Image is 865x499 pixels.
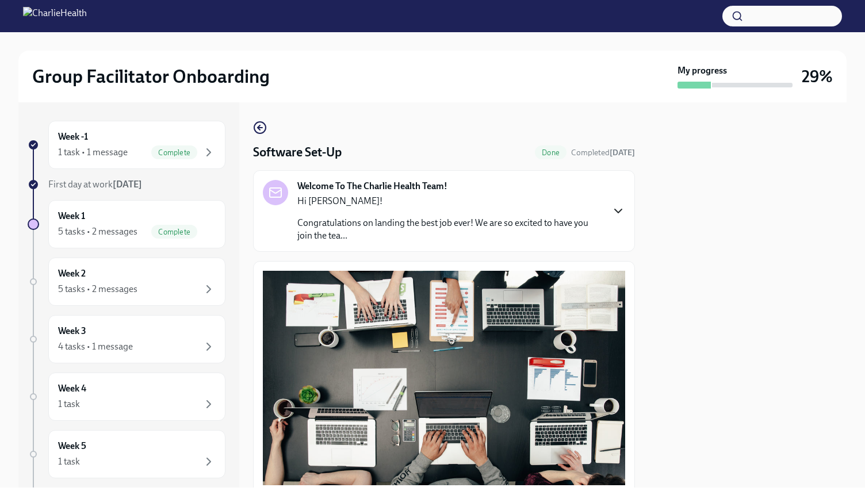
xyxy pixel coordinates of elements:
a: Week 25 tasks • 2 messages [28,258,225,306]
img: CharlieHealth [23,7,87,25]
h6: Week 5 [58,440,86,452]
h6: Week 2 [58,267,86,280]
h6: Week 4 [58,382,86,395]
button: Zoom image [263,271,625,485]
div: 1 task • 1 message [58,146,128,159]
strong: Welcome To The Charlie Health Team! [297,180,447,193]
strong: [DATE] [113,179,142,190]
h4: Software Set-Up [253,144,342,161]
strong: [DATE] [610,148,635,158]
span: Complete [151,228,197,236]
div: 4 tasks • 1 message [58,340,133,353]
div: 5 tasks • 2 messages [58,283,137,295]
span: Completed [571,148,635,158]
p: Hi [PERSON_NAME]! [297,195,602,208]
a: Week 41 task [28,373,225,421]
span: Done [535,148,567,157]
h6: Week 3 [58,325,86,337]
a: Week 51 task [28,430,225,478]
a: Week 15 tasks • 2 messagesComplete [28,200,225,248]
a: Week -11 task • 1 messageComplete [28,121,225,169]
div: 1 task [58,398,80,410]
h6: Week 1 [58,210,85,222]
a: First day at work[DATE] [28,178,225,191]
p: Congratulations on landing the best job ever! We are so excited to have you join the tea... [297,217,602,242]
a: Week 34 tasks • 1 message [28,315,225,363]
span: First day at work [48,179,142,190]
strong: My progress [678,64,727,77]
span: September 19th, 2025 10:02 [571,147,635,158]
div: 1 task [58,455,80,468]
h2: Group Facilitator Onboarding [32,65,270,88]
span: Complete [151,148,197,157]
h6: Week -1 [58,130,88,143]
h3: 29% [802,66,833,87]
div: 5 tasks • 2 messages [58,225,137,238]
